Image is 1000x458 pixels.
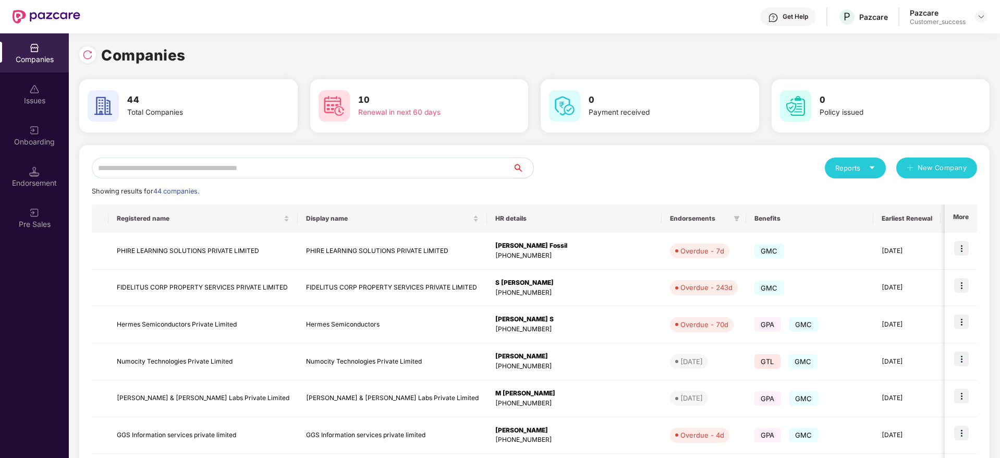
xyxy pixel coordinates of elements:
[789,391,819,406] span: GMC
[495,251,653,261] div: [PHONE_NUMBER]
[298,204,487,233] th: Display name
[358,107,490,118] div: Renewal in next 60 days
[945,204,977,233] th: More
[495,288,653,298] div: [PHONE_NUMBER]
[495,389,653,399] div: M [PERSON_NAME]
[754,281,784,295] span: GMC
[495,324,653,334] div: [PHONE_NUMBER]
[512,164,533,172] span: search
[954,389,969,403] img: icon
[670,214,729,223] span: Endorsements
[954,426,969,440] img: icon
[306,214,471,223] span: Display name
[108,417,298,454] td: GGS Information services private limited
[788,354,818,369] span: GMC
[495,352,653,361] div: [PERSON_NAME]
[298,270,487,307] td: FIDELITUS CORP PROPERTY SERVICES PRIVATE LIMITED
[754,428,781,442] span: GPA
[910,8,966,18] div: Pazcare
[680,246,724,256] div: Overdue - 7d
[873,204,941,233] th: Earliest Renewal
[298,233,487,270] td: PHIRE LEARNING SOLUTIONS PRIVATE LIMITED
[127,93,259,107] h3: 44
[101,44,186,67] h1: Companies
[680,282,733,293] div: Overdue - 243d
[754,317,781,332] span: GPA
[153,187,199,195] span: 44 companies.
[844,10,850,23] span: P
[873,380,941,417] td: [DATE]
[820,93,951,107] h3: 0
[495,399,653,408] div: [PHONE_NUMBER]
[298,343,487,380] td: Numocity Technologies Private Limited
[512,158,534,178] button: search
[754,244,784,258] span: GMC
[680,319,728,330] div: Overdue - 70d
[954,352,969,366] img: icon
[29,84,40,94] img: svg+xml;base64,PHN2ZyBpZD0iSXNzdWVzX2Rpc2FibGVkIiB4bWxucz0iaHR0cDovL3d3dy53My5vcmcvMjAwMC9zdmciIH...
[29,125,40,136] img: svg+xml;base64,PHN2ZyB3aWR0aD0iMjAiIGhlaWdodD0iMjAiIHZpZXdCb3g9IjAgMCAyMCAyMCIgZmlsbD0ibm9uZSIgeG...
[768,13,778,23] img: svg+xml;base64,PHN2ZyBpZD0iSGVscC0zMngzMiIgeG1sbnM9Imh0dHA6Ly93d3cudzMub3JnLzIwMDAvc3ZnIiB3aWR0aD...
[873,306,941,343] td: [DATE]
[789,428,819,442] span: GMC
[589,93,720,107] h3: 0
[731,212,742,225] span: filter
[754,391,781,406] span: GPA
[977,13,985,21] img: svg+xml;base64,PHN2ZyBpZD0iRHJvcGRvd24tMzJ4MzIiIHhtbG5zPSJodHRwOi8vd3d3LnczLm9yZy8yMDAwL3N2ZyIgd2...
[734,215,740,222] span: filter
[108,204,298,233] th: Registered name
[918,163,967,173] span: New Company
[108,380,298,417] td: [PERSON_NAME] & [PERSON_NAME] Labs Private Limited
[873,343,941,380] td: [DATE]
[495,241,653,251] div: [PERSON_NAME] Fossil
[680,430,724,440] div: Overdue - 4d
[954,315,969,329] img: icon
[82,50,93,60] img: svg+xml;base64,PHN2ZyBpZD0iUmVsb2FkLTMyeDMyIiB4bWxucz0iaHR0cDovL3d3dy53My5vcmcvMjAwMC9zdmciIHdpZH...
[127,107,259,118] div: Total Companies
[298,380,487,417] td: [PERSON_NAME] & [PERSON_NAME] Labs Private Limited
[954,278,969,293] img: icon
[29,208,40,218] img: svg+xml;base64,PHN2ZyB3aWR0aD0iMjAiIGhlaWdodD0iMjAiIHZpZXdCb3g9IjAgMCAyMCAyMCIgZmlsbD0ibm9uZSIgeG...
[941,204,985,233] th: Issues
[298,306,487,343] td: Hermes Semiconductors
[873,270,941,307] td: [DATE]
[589,107,720,118] div: Payment received
[680,393,703,403] div: [DATE]
[859,12,888,22] div: Pazcare
[495,435,653,445] div: [PHONE_NUMBER]
[108,233,298,270] td: PHIRE LEARNING SOLUTIONS PRIVATE LIMITED
[680,356,703,367] div: [DATE]
[873,417,941,454] td: [DATE]
[29,43,40,53] img: svg+xml;base64,PHN2ZyBpZD0iQ29tcGFuaWVzIiB4bWxucz0iaHR0cDovL3d3dy53My5vcmcvMjAwMC9zdmciIHdpZHRoPS...
[108,343,298,380] td: Numocity Technologies Private Limited
[907,164,913,173] span: plus
[835,163,875,173] div: Reports
[495,426,653,436] div: [PERSON_NAME]
[117,214,282,223] span: Registered name
[746,204,873,233] th: Benefits
[549,90,580,122] img: svg+xml;base64,PHN2ZyB4bWxucz0iaHR0cDovL3d3dy53My5vcmcvMjAwMC9zdmciIHdpZHRoPSI2MCIgaGVpZ2h0PSI2MC...
[487,204,662,233] th: HR details
[108,306,298,343] td: Hermes Semiconductors Private Limited
[92,187,199,195] span: Showing results for
[869,164,875,171] span: caret-down
[780,90,811,122] img: svg+xml;base64,PHN2ZyB4bWxucz0iaHR0cDovL3d3dy53My5vcmcvMjAwMC9zdmciIHdpZHRoPSI2MCIgaGVpZ2h0PSI2MC...
[495,361,653,371] div: [PHONE_NUMBER]
[13,10,80,23] img: New Pazcare Logo
[954,241,969,256] img: icon
[358,93,490,107] h3: 10
[873,233,941,270] td: [DATE]
[298,417,487,454] td: GGS Information services private limited
[789,317,819,332] span: GMC
[910,18,966,26] div: Customer_success
[319,90,350,122] img: svg+xml;base64,PHN2ZyB4bWxucz0iaHR0cDovL3d3dy53My5vcmcvMjAwMC9zdmciIHdpZHRoPSI2MCIgaGVpZ2h0PSI2MC...
[896,158,977,178] button: plusNew Company
[495,278,653,288] div: S [PERSON_NAME]
[783,13,808,21] div: Get Help
[29,166,40,177] img: svg+xml;base64,PHN2ZyB3aWR0aD0iMTQuNSIgaGVpZ2h0PSIxNC41IiB2aWV3Qm94PSIwIDAgMTYgMTYiIGZpbGw9Im5vbm...
[820,107,951,118] div: Policy issued
[108,270,298,307] td: FIDELITUS CORP PROPERTY SERVICES PRIVATE LIMITED
[495,315,653,324] div: [PERSON_NAME] S
[754,354,781,369] span: GTL
[88,90,119,122] img: svg+xml;base64,PHN2ZyB4bWxucz0iaHR0cDovL3d3dy53My5vcmcvMjAwMC9zdmciIHdpZHRoPSI2MCIgaGVpZ2h0PSI2MC...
